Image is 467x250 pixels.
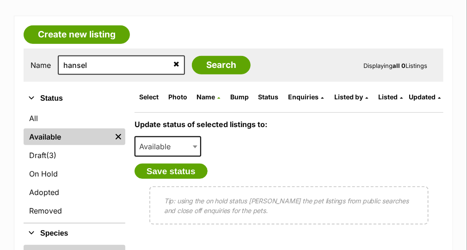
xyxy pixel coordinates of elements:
a: Adopted [24,184,125,201]
span: Listed [378,93,398,101]
th: Status [255,90,284,104]
span: Available [135,140,180,153]
a: Enquiries [288,93,324,101]
span: Updated [409,93,436,101]
a: On Hold [24,165,125,182]
span: Listed by [334,93,363,101]
a: All [24,110,125,127]
label: Update status of selected listings to: [135,120,267,129]
th: Select [135,90,164,104]
label: Name [31,61,51,69]
a: Name [197,93,221,101]
span: Displaying Listings [363,62,427,69]
th: Bump [227,90,254,104]
p: Tip: using the on hold status [PERSON_NAME] the pet listings from public searches and close off e... [164,196,414,215]
button: Save status [135,164,208,179]
a: Removed [24,202,125,219]
a: Updated [409,93,441,101]
th: Photo [165,90,192,104]
div: Status [24,108,125,223]
a: Available [24,128,111,145]
a: Listed [378,93,403,101]
strong: all 0 [393,62,406,69]
span: Available [135,136,201,157]
span: (3) [46,150,56,161]
a: Draft [24,147,125,164]
button: Status [24,92,125,104]
a: Listed by [334,93,368,101]
span: translation missing: en.admin.listings.index.attributes.enquiries [288,93,319,101]
input: Search [192,56,251,74]
button: Species [24,227,125,239]
span: Name [197,93,215,101]
a: Remove filter [111,128,125,145]
a: Create new listing [24,25,130,44]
